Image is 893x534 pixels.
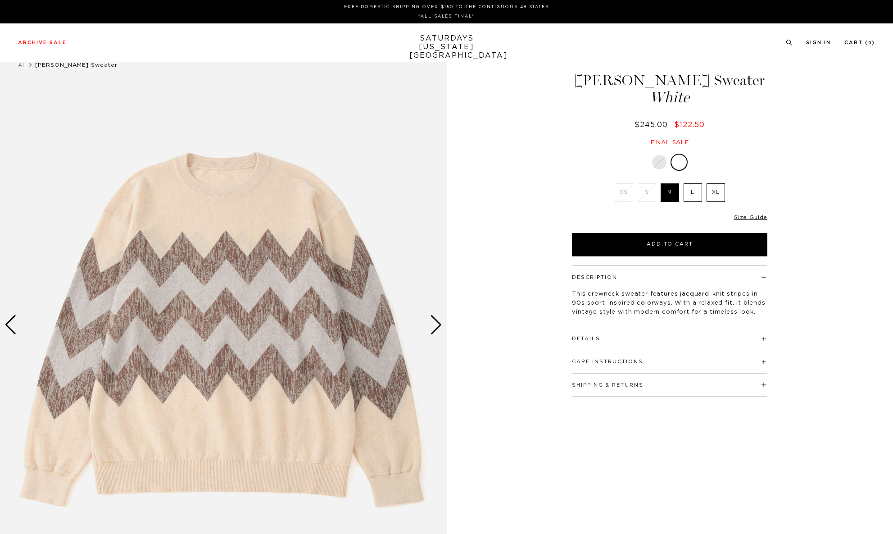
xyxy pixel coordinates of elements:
[430,315,442,335] div: Next slide
[684,183,702,202] label: L
[661,183,679,202] label: M
[409,34,484,60] a: SATURDAYS[US_STATE][GEOGRAPHIC_DATA]
[707,183,725,202] label: XL
[35,62,118,68] span: [PERSON_NAME] Sweater
[5,315,17,335] div: Previous slide
[571,73,769,105] h1: [PERSON_NAME] Sweater
[571,139,769,146] div: Final sale
[18,62,26,68] a: All
[635,121,671,128] del: $245.00
[572,383,644,388] button: Shipping & Returns
[22,13,871,20] p: *ALL SALES FINAL*
[571,90,769,105] span: White
[18,40,67,45] a: Archive Sale
[844,40,875,45] a: Cart (0)
[806,40,831,45] a: Sign In
[572,336,600,341] button: Details
[734,215,767,220] a: Size Guide
[572,233,767,256] button: Add to Cart
[22,4,871,10] p: FREE DOMESTIC SHIPPING OVER $150 TO THE CONTIGUOUS 48 STATES
[674,121,705,128] span: $122.50
[868,41,872,45] small: 0
[572,275,617,280] button: Description
[572,290,767,317] p: This crewneck sweater features jacquard-knit stripes in 90s sport-inspired colorways. With a rela...
[572,359,643,364] button: Care Instructions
